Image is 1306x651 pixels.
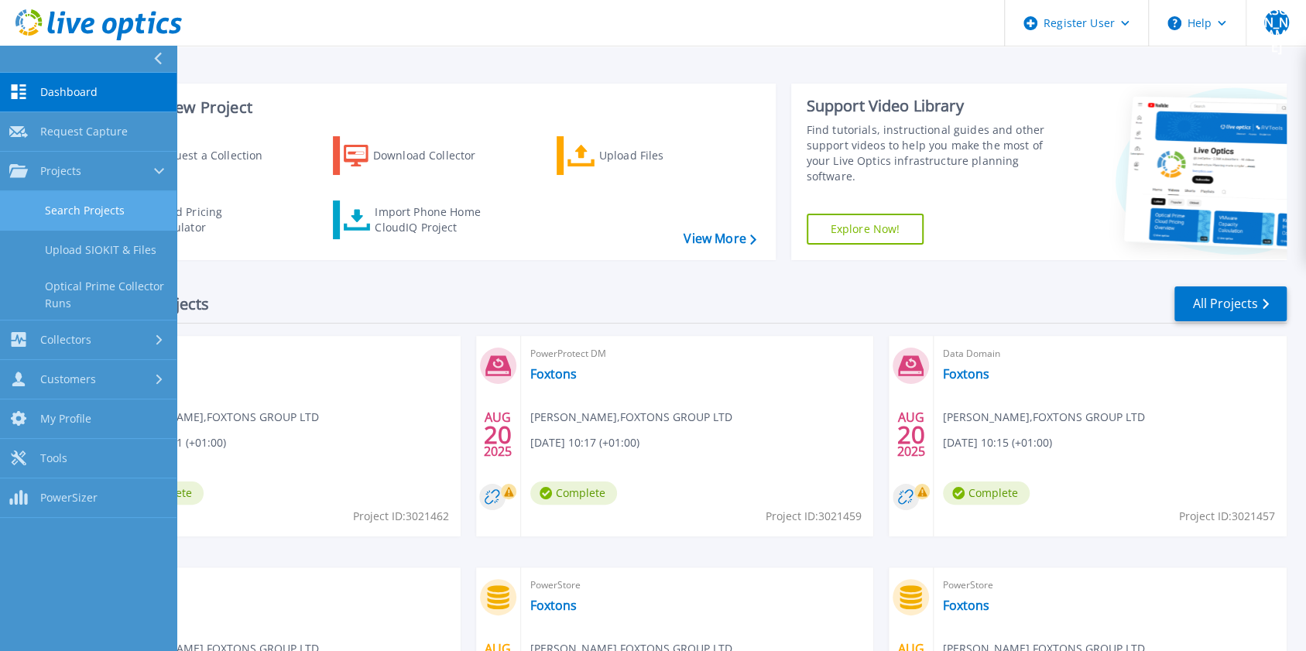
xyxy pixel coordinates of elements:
[530,345,865,362] span: PowerProtect DM
[599,140,723,171] div: Upload Files
[40,451,67,465] span: Tools
[353,508,449,525] span: Project ID: 3021462
[766,508,862,525] span: Project ID: 3021459
[943,409,1145,426] span: [PERSON_NAME] , FOXTONS GROUP LTD
[943,577,1277,594] span: PowerStore
[807,96,1057,116] div: Support Video Library
[897,428,925,441] span: 20
[530,598,577,613] a: Foxtons
[117,409,319,426] span: [PERSON_NAME] , FOXTONS GROUP LTD
[117,345,451,362] span: Optical Prime
[530,366,577,382] a: Foxtons
[373,140,497,171] div: Download Collector
[943,345,1277,362] span: Data Domain
[1174,286,1287,321] a: All Projects
[40,164,81,178] span: Projects
[684,231,756,246] a: View More
[110,136,283,175] a: Request a Collection
[943,598,989,613] a: Foxtons
[110,200,283,239] a: Cloud Pricing Calculator
[530,481,617,505] span: Complete
[40,412,91,426] span: My Profile
[557,136,729,175] a: Upload Files
[530,434,639,451] span: [DATE] 10:17 (+01:00)
[40,125,128,139] span: Request Capture
[152,204,276,235] div: Cloud Pricing Calculator
[40,333,91,347] span: Collectors
[896,406,926,463] div: AUG 2025
[154,140,278,171] div: Request a Collection
[1179,508,1275,525] span: Project ID: 3021457
[943,366,989,382] a: Foxtons
[333,136,506,175] a: Download Collector
[807,214,924,245] a: Explore Now!
[943,481,1030,505] span: Complete
[117,577,451,594] span: Data Domain
[807,122,1057,184] div: Find tutorials, instructional guides and other support videos to help you make the most of your L...
[484,428,512,441] span: 20
[483,406,512,463] div: AUG 2025
[40,491,98,505] span: PowerSizer
[110,99,756,116] h3: Start a New Project
[530,409,732,426] span: [PERSON_NAME] , FOXTONS GROUP LTD
[375,204,495,235] div: Import Phone Home CloudIQ Project
[40,372,96,386] span: Customers
[530,577,865,594] span: PowerStore
[943,434,1052,451] span: [DATE] 10:15 (+01:00)
[40,85,98,99] span: Dashboard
